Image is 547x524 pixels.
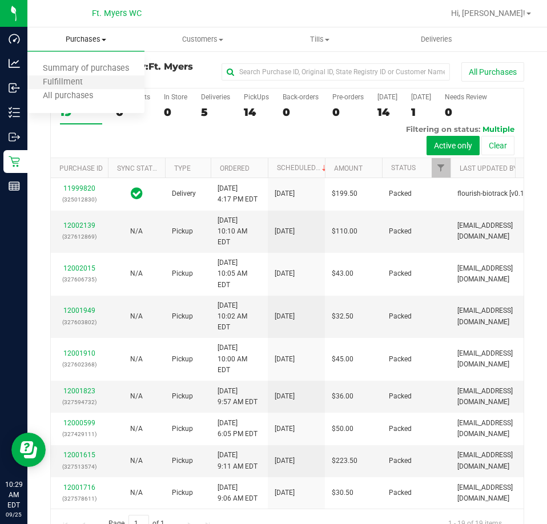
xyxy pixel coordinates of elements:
a: 12001949 [63,307,95,315]
span: Not Applicable [130,355,143,363]
span: $45.00 [332,354,353,365]
p: (327606735) [58,274,101,285]
div: 14 [244,106,269,119]
p: 10:29 AM EDT [5,479,22,510]
p: (325012830) [58,194,101,205]
span: Hi, [PERSON_NAME]! [451,9,525,18]
span: Delivery [172,188,196,199]
div: [DATE] [377,93,397,101]
a: 12000599 [63,419,95,427]
a: 12002015 [63,264,95,272]
span: [DATE] [275,456,295,466]
span: Not Applicable [130,269,143,277]
span: [DATE] 10:02 AM EDT [218,300,261,333]
a: Status [391,164,416,172]
div: 14 [377,106,397,119]
button: N/A [130,268,143,279]
p: (327578611) [58,493,101,504]
p: (327594732) [58,397,101,408]
p: (327603802) [58,317,101,328]
button: N/A [130,456,143,466]
button: N/A [130,424,143,434]
span: Tills [262,34,378,45]
a: Amount [334,164,363,172]
span: Not Applicable [130,312,143,320]
span: $43.00 [332,268,353,279]
button: N/A [130,391,143,402]
span: Not Applicable [130,489,143,497]
span: Pickup [172,268,193,279]
p: (327612869) [58,231,101,242]
span: Packed [389,424,412,434]
a: 12001716 [63,483,95,491]
a: Ordered [220,164,250,172]
span: [DATE] 10:10 AM EDT [218,215,261,248]
span: [DATE] [275,487,295,498]
a: Scheduled [277,164,329,172]
a: 12001615 [63,451,95,459]
span: $50.00 [332,424,353,434]
span: [DATE] 9:11 AM EDT [218,450,258,471]
p: (327513574) [58,461,101,472]
a: Purchase ID [59,164,103,172]
span: [DATE] [275,391,295,402]
div: Deliveries [201,93,230,101]
span: Pickup [172,487,193,498]
span: Packed [389,391,412,402]
span: [DATE] [275,226,295,237]
div: 1 [411,106,431,119]
button: N/A [130,487,143,498]
a: 12001823 [63,387,95,395]
div: Pre-orders [332,93,364,101]
span: Pickup [172,391,193,402]
a: Filter [432,158,451,178]
span: [DATE] 6:05 PM EDT [218,418,258,440]
div: Back-orders [283,93,319,101]
a: Sync Status [117,164,161,172]
span: [DATE] [275,268,295,279]
a: 12001910 [63,349,95,357]
span: Pickup [172,456,193,466]
span: [DATE] 10:00 AM EDT [218,342,261,376]
span: Packed [389,311,412,322]
button: N/A [130,311,143,322]
div: In Store [164,93,187,101]
a: Deliveries [378,27,495,51]
span: Filtering on status: [406,124,480,134]
button: Clear [481,136,514,155]
span: [DATE] [275,424,295,434]
button: Active only [427,136,480,155]
span: Ft. Myers WC [92,9,142,18]
a: Tills [262,27,379,51]
a: Type [174,164,191,172]
div: Needs Review [445,93,487,101]
span: Not Applicable [130,425,143,433]
span: Packed [389,487,412,498]
span: [DATE] [275,354,295,365]
span: All purchases [27,91,108,101]
span: $30.50 [332,487,353,498]
span: [DATE] 10:05 AM EDT [218,257,261,291]
span: Summary of purchases [27,64,144,74]
span: Multiple [482,124,514,134]
span: Fulfillment [27,78,98,87]
div: 0 [283,106,319,119]
inline-svg: Dashboard [9,33,20,45]
a: Purchases Summary of purchases Fulfillment All purchases [27,27,144,51]
span: Deliveries [405,34,468,45]
span: [DATE] [275,311,295,322]
iframe: Resource center [11,433,46,467]
button: N/A [130,354,143,365]
span: [DATE] 4:17 PM EDT [218,183,258,205]
inline-svg: Inventory [9,107,20,118]
div: 0 [445,106,487,119]
div: [DATE] [411,93,431,101]
span: $223.50 [332,456,357,466]
span: [DATE] 9:57 AM EDT [218,386,258,408]
inline-svg: Analytics [9,58,20,69]
span: Not Applicable [130,457,143,465]
span: Pickup [172,311,193,322]
div: 5 [201,106,230,119]
span: Purchases [27,34,144,45]
span: flourish-biotrack [v0.1.0] [457,188,532,199]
